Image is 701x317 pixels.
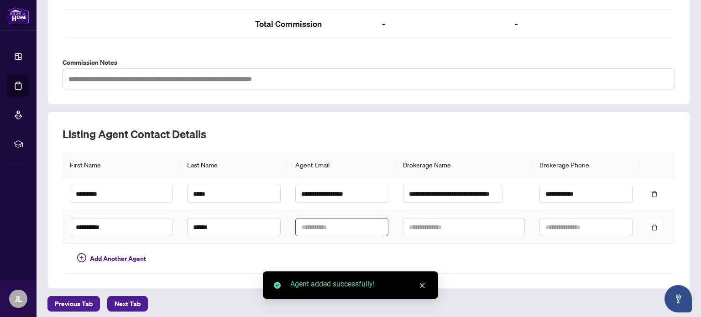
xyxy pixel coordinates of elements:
h2: Listing Agent Contact Details [63,127,675,141]
button: Previous Tab [47,296,100,312]
span: delete [651,191,658,197]
span: Add Another Agent [90,254,146,264]
a: Close [417,281,427,291]
th: Last Name [180,152,288,177]
h2: - [515,17,627,31]
span: plus-circle [77,253,86,262]
span: close [419,282,425,289]
button: Next Tab [107,296,148,312]
span: JL [15,292,22,305]
th: Brokerage Phone [532,152,640,177]
span: Previous Tab [55,296,93,311]
th: Agent Email [288,152,396,177]
span: Next Tab [115,296,141,311]
div: Agent added successfully! [290,279,427,290]
th: Brokerage Name [396,152,532,177]
label: Commission Notes [63,57,675,68]
button: Open asap [664,285,692,312]
th: First Name [63,152,180,177]
button: Add Another Agent [70,251,153,266]
h2: - [382,17,500,31]
h2: Total Commission [255,17,367,31]
span: check-circle [274,282,281,289]
img: logo [7,7,29,24]
span: delete [651,224,658,231]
